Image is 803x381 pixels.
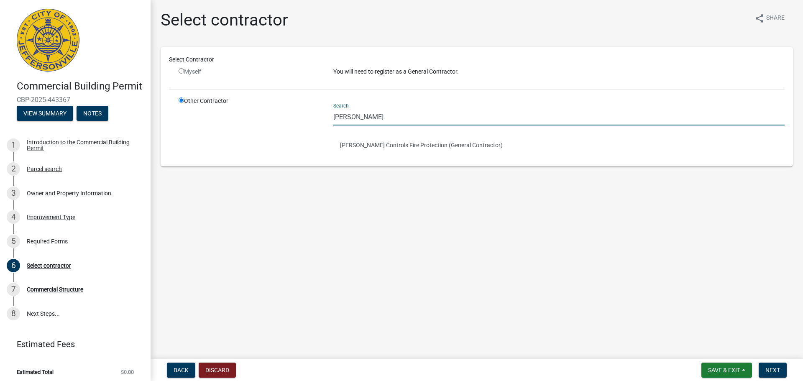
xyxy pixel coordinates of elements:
div: 2 [7,162,20,176]
wm-modal-confirm: Summary [17,110,73,117]
div: Required Forms [27,238,68,244]
span: CBP-2025-443367 [17,96,134,104]
button: Next [759,363,787,378]
div: 3 [7,187,20,200]
input: Search... [333,108,785,125]
div: Introduction to the Commercial Building Permit [27,139,137,151]
p: You will need to register as a General Contractor. [333,67,785,76]
div: 4 [7,210,20,224]
span: Save & Exit [708,367,740,373]
div: 5 [7,235,20,248]
img: City of Jeffersonville, Indiana [17,9,79,72]
div: Improvement Type [27,214,75,220]
span: $0.00 [121,369,134,375]
div: Select Contractor [163,55,791,64]
div: 8 [7,307,20,320]
span: Share [766,13,785,23]
span: Back [174,367,189,373]
span: Estimated Total [17,369,54,375]
h1: Select contractor [161,10,288,30]
button: [PERSON_NAME] Controls Fire Protection (General Contractor) [333,136,785,155]
div: Owner and Property Information [27,190,111,196]
button: View Summary [17,106,73,121]
i: share [754,13,765,23]
span: Next [765,367,780,373]
button: Notes [77,106,108,121]
wm-modal-confirm: Notes [77,110,108,117]
div: 7 [7,283,20,296]
div: Myself [179,67,321,76]
button: Back [167,363,195,378]
button: Discard [199,363,236,378]
div: 6 [7,259,20,272]
div: Other Contractor [172,97,327,158]
button: shareShare [748,10,791,26]
div: Select contractor [27,263,71,268]
a: Estimated Fees [7,336,137,353]
div: 1 [7,138,20,152]
button: Save & Exit [701,363,752,378]
div: Commercial Structure [27,286,83,292]
h4: Commercial Building Permit [17,80,144,92]
div: Parcel search [27,166,62,172]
